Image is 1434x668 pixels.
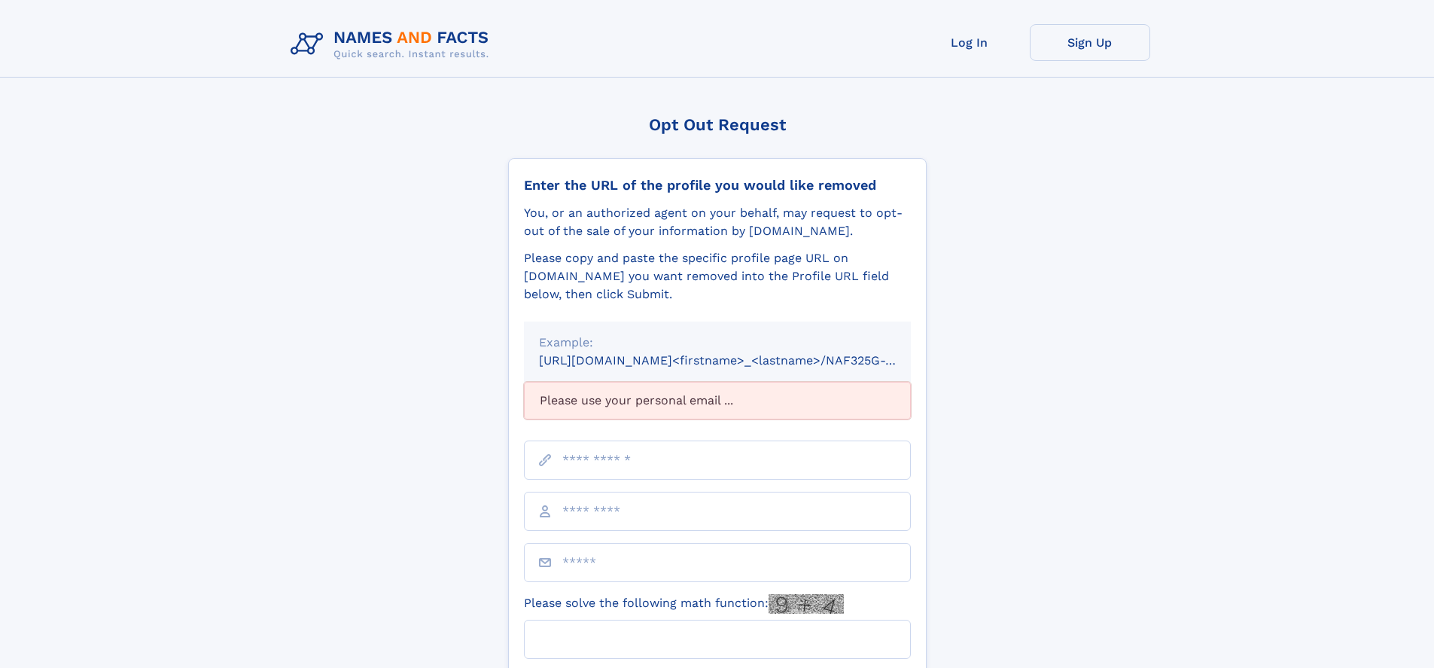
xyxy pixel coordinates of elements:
a: Sign Up [1030,24,1150,61]
div: Enter the URL of the profile you would like removed [524,177,911,194]
div: Example: [539,334,896,352]
a: Log In [909,24,1030,61]
small: [URL][DOMAIN_NAME]<firstname>_<lastname>/NAF325G-xxxxxxxx [539,353,939,368]
div: Please copy and paste the specific profile page URL on [DOMAIN_NAME] you want removed into the Pr... [524,249,911,303]
div: Please use your personal email ... [524,382,911,419]
div: You, or an authorized agent on your behalf, may request to opt-out of the sale of your informatio... [524,204,911,240]
div: Opt Out Request [508,115,927,134]
label: Please solve the following math function: [524,594,844,614]
img: Logo Names and Facts [285,24,501,65]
